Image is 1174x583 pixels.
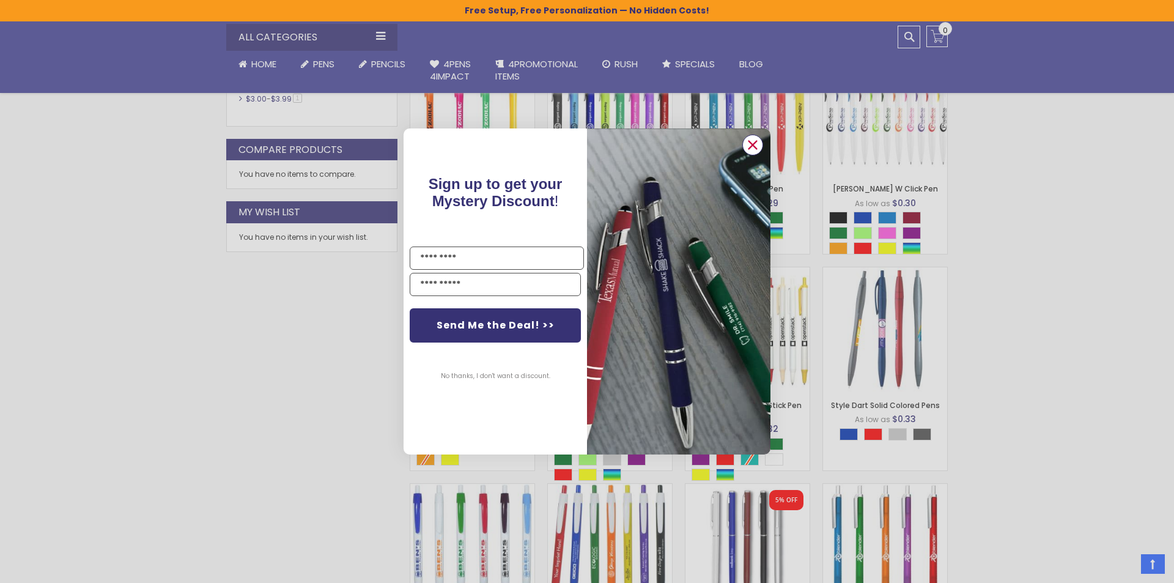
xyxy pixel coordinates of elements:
[410,308,581,343] button: Send Me the Deal! >>
[587,128,770,455] img: pop-up-image
[742,135,763,155] button: Close dialog
[435,361,556,392] button: No thanks, I don't want a discount.
[429,176,563,209] span: Sign up to get your Mystery Discount
[429,176,563,209] span: !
